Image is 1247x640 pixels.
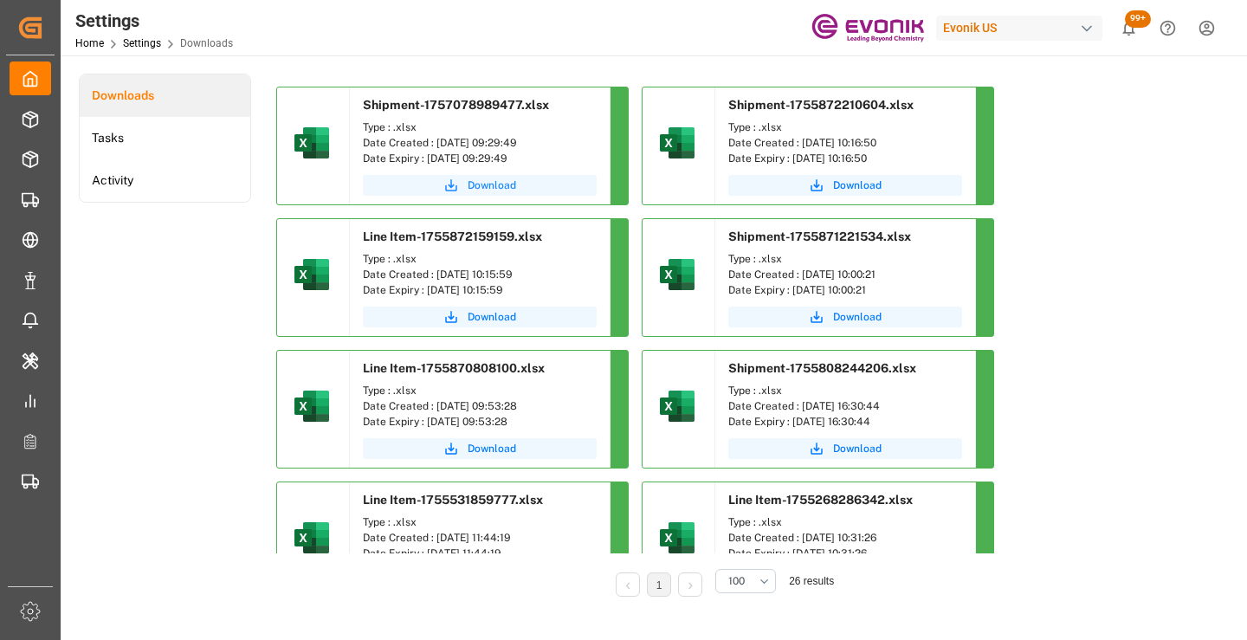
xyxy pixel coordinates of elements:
img: microsoft-excel-2019--v1.png [656,385,698,427]
img: microsoft-excel-2019--v1.png [291,254,333,295]
div: Date Expiry : [DATE] 09:29:49 [363,151,597,166]
span: Line Item-1755268286342.xlsx [728,493,913,507]
button: open menu [715,569,776,593]
div: Type : .xlsx [728,514,962,530]
span: Shipment-1755872210604.xlsx [728,98,914,112]
a: Downloads [80,74,250,117]
span: Line Item-1755870808100.xlsx [363,361,545,375]
div: Date Created : [DATE] 16:30:44 [728,398,962,414]
span: Shipment-1755808244206.xlsx [728,361,916,375]
span: 100 [728,573,745,589]
img: microsoft-excel-2019--v1.png [291,385,333,427]
div: Date Created : [DATE] 09:29:49 [363,135,597,151]
div: Date Expiry : [DATE] 10:16:50 [728,151,962,166]
button: Evonik US [936,11,1109,44]
button: Download [363,175,597,196]
div: Date Expiry : [DATE] 09:53:28 [363,414,597,430]
div: Type : .xlsx [728,120,962,135]
div: Date Expiry : [DATE] 10:00:21 [728,282,962,298]
span: Download [468,441,516,456]
button: Help Center [1148,9,1187,48]
li: 1 [647,572,671,597]
span: 26 results [789,575,834,587]
a: Settings [123,37,161,49]
span: Download [468,309,516,325]
div: Date Expiry : [DATE] 16:30:44 [728,414,962,430]
div: Type : .xlsx [728,251,962,267]
div: Date Created : [DATE] 10:31:26 [728,530,962,546]
div: Evonik US [936,16,1102,41]
div: Type : .xlsx [728,383,962,398]
div: Settings [75,8,233,34]
div: Date Created : [DATE] 11:44:19 [363,530,597,546]
button: Download [728,438,962,459]
span: Download [833,178,882,193]
img: Evonik-brand-mark-Deep-Purple-RGB.jpeg_1700498283.jpeg [811,13,924,43]
span: Shipment-1757078989477.xlsx [363,98,549,112]
div: Date Expiry : [DATE] 11:44:19 [363,546,597,561]
a: Home [75,37,104,49]
span: Line Item-1755872159159.xlsx [363,229,542,243]
span: Download [468,178,516,193]
img: microsoft-excel-2019--v1.png [656,254,698,295]
div: Date Created : [DATE] 10:00:21 [728,267,962,282]
div: Date Expiry : [DATE] 10:31:26 [728,546,962,561]
span: Line Item-1755531859777.xlsx [363,493,543,507]
li: Previous Page [616,572,640,597]
a: 1 [656,579,662,592]
div: Type : .xlsx [363,514,597,530]
div: Date Expiry : [DATE] 10:15:59 [363,282,597,298]
img: microsoft-excel-2019--v1.png [291,517,333,559]
li: Next Page [678,572,702,597]
button: Download [363,307,597,327]
div: Date Created : [DATE] 09:53:28 [363,398,597,414]
img: microsoft-excel-2019--v1.png [656,517,698,559]
a: Tasks [80,117,250,159]
span: 99+ [1125,10,1151,28]
a: Activity [80,159,250,202]
div: Type : .xlsx [363,120,597,135]
div: Date Created : [DATE] 10:15:59 [363,267,597,282]
span: Shipment-1755871221534.xlsx [728,229,911,243]
span: Download [833,441,882,456]
img: microsoft-excel-2019--v1.png [291,122,333,164]
div: Type : .xlsx [363,251,597,267]
div: Date Created : [DATE] 10:16:50 [728,135,962,151]
button: show 100 new notifications [1109,9,1148,48]
button: Download [363,438,597,459]
img: microsoft-excel-2019--v1.png [656,122,698,164]
button: Download [728,307,962,327]
span: Download [833,309,882,325]
div: Type : .xlsx [363,383,597,398]
button: Download [728,175,962,196]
